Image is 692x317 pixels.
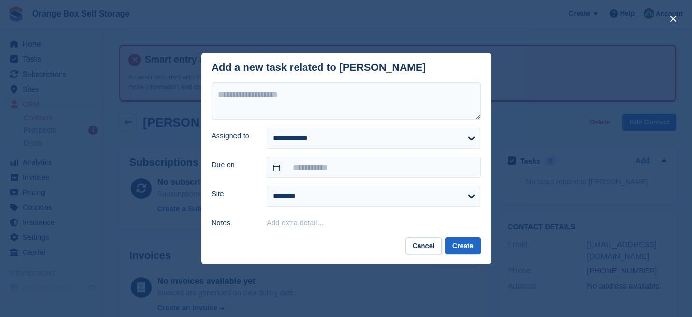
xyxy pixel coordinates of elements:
[445,237,480,254] button: Create
[212,62,426,74] div: Add a new task related to [PERSON_NAME]
[405,237,442,254] button: Cancel
[212,160,255,170] label: Due on
[212,131,255,141] label: Assigned to
[267,219,324,227] button: Add extra detail…
[212,189,255,199] label: Site
[212,218,255,228] label: Notes
[665,10,682,27] button: close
